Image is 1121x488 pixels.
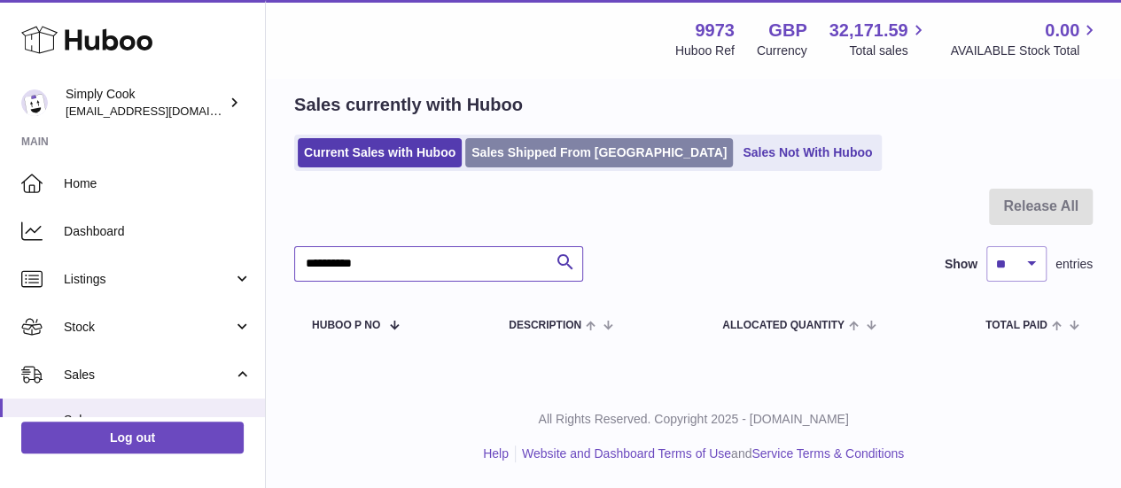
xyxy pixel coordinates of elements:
strong: GBP [768,19,806,43]
label: Show [945,256,977,273]
a: 0.00 AVAILABLE Stock Total [950,19,1100,59]
img: internalAdmin-9973@internal.huboo.com [21,89,48,116]
span: 32,171.59 [829,19,907,43]
div: Huboo Ref [675,43,735,59]
span: ALLOCATED Quantity [722,320,845,331]
a: Log out [21,422,244,453]
strong: 9973 [695,19,735,43]
span: [EMAIL_ADDRESS][DOMAIN_NAME] [66,104,261,118]
span: Dashboard [64,223,252,240]
span: Stock [64,319,233,336]
span: Sales [64,412,252,429]
span: Huboo P no [312,320,380,331]
a: Website and Dashboard Terms of Use [522,446,731,461]
a: Sales Not With Huboo [736,138,878,167]
a: Current Sales with Huboo [298,138,462,167]
a: Sales Shipped From [GEOGRAPHIC_DATA] [465,138,733,167]
p: All Rights Reserved. Copyright 2025 - [DOMAIN_NAME] [280,411,1107,428]
span: Home [64,175,252,192]
span: 0.00 [1045,19,1079,43]
span: Description [509,320,581,331]
a: Service Terms & Conditions [751,446,904,461]
a: 32,171.59 Total sales [829,19,928,59]
span: Total sales [849,43,928,59]
span: Sales [64,367,233,383]
span: Listings [64,271,233,288]
span: Total paid [985,320,1047,331]
div: Currency [757,43,807,59]
div: Simply Cook [66,86,225,120]
li: and [516,445,904,462]
span: AVAILABLE Stock Total [950,43,1100,59]
a: Help [483,446,509,461]
h2: Sales currently with Huboo [294,93,523,117]
span: entries [1055,256,1093,273]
